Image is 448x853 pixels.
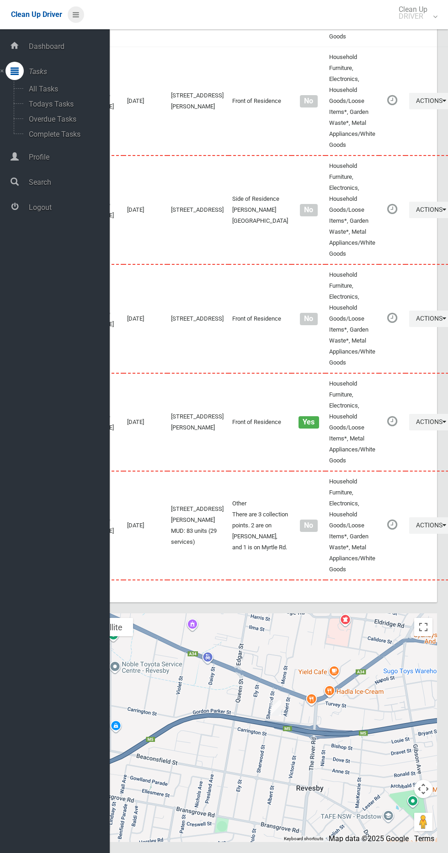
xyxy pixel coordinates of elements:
[123,47,167,156] td: [DATE]
[325,471,379,580] td: Household Furniture, Electronics, Household Goods/Loose Items*, Garden Waste*, Metal Appliances/W...
[295,522,322,530] h4: Normal sized
[414,618,432,636] button: Toggle fullscreen view
[229,47,292,156] td: Front of Residence
[229,264,292,373] td: Front of Residence
[123,264,167,373] td: [DATE]
[299,416,319,429] span: Yes
[300,313,318,325] span: No
[26,42,110,51] span: Dashboard
[229,373,292,471] td: Front of Residence
[414,813,432,831] button: Drag Pegman onto the map to open Street View
[11,10,62,19] span: Clean Up Driver
[26,203,110,212] span: Logout
[387,519,397,531] i: Booking awaiting collection. Mark as collected or report issues to complete task.
[387,203,397,215] i: Booking awaiting collection. Mark as collected or report issues to complete task.
[267,697,285,719] div: 25 Sherwood Street, REVESBY NSW 2212<br>Status : AssignedToRoute<br><a href="/driver/booking/4792...
[325,264,379,373] td: Household Furniture, Electronics, Household Goods/Loose Items*, Garden Waste*, Metal Appliances/W...
[26,178,110,187] span: Search
[229,156,292,264] td: Side of Residence [PERSON_NAME][GEOGRAPHIC_DATA]
[26,115,102,123] span: Overdue Tasks
[295,315,322,323] h4: Normal sized
[300,520,318,532] span: No
[414,834,434,843] a: Terms
[229,471,292,580] td: Other There are 3 collection points. 2 are on [PERSON_NAME], and 1 is on Myrtle Rd.
[394,6,437,20] span: Clean Up
[167,471,229,580] td: [STREET_ADDRESS][PERSON_NAME] MUD: 83 units (29 services)
[387,415,397,427] i: Booking awaiting collection. Mark as collected or report issues to complete task.
[295,418,322,426] h4: Oversized
[167,373,229,471] td: [STREET_ADDRESS][PERSON_NAME]
[414,780,432,798] button: Map camera controls
[399,13,427,20] small: DRIVER
[300,204,318,216] span: No
[123,471,167,580] td: [DATE]
[325,373,379,471] td: Household Furniture, Electronics, Household Goods/Loose Items*, Metal Appliances/White Goods
[284,836,323,842] button: Keyboard shortcuts
[26,130,102,139] span: Complete Tasks
[11,8,62,21] a: Clean Up Driver
[123,156,167,264] td: [DATE]
[26,85,102,93] span: All Tasks
[295,97,322,105] h4: Normal sized
[26,100,102,108] span: Todays Tasks
[295,206,322,214] h4: Normal sized
[329,834,409,843] span: Map data ©2025 Google
[325,156,379,264] td: Household Furniture, Electronics, Household Goods/Loose Items*, Garden Waste*, Metal Appliances/W...
[387,94,397,106] i: Booking awaiting collection. Mark as collected or report issues to complete task.
[167,156,229,264] td: [STREET_ADDRESS]
[123,373,167,471] td: [DATE]
[167,47,229,156] td: [STREET_ADDRESS][PERSON_NAME]
[167,264,229,373] td: [STREET_ADDRESS]
[387,312,397,324] i: Booking awaiting collection. Mark as collected or report issues to complete task.
[325,47,379,156] td: Household Furniture, Electronics, Household Goods/Loose Items*, Garden Waste*, Metal Appliances/W...
[26,153,110,161] span: Profile
[26,67,110,76] span: Tasks
[300,95,318,107] span: No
